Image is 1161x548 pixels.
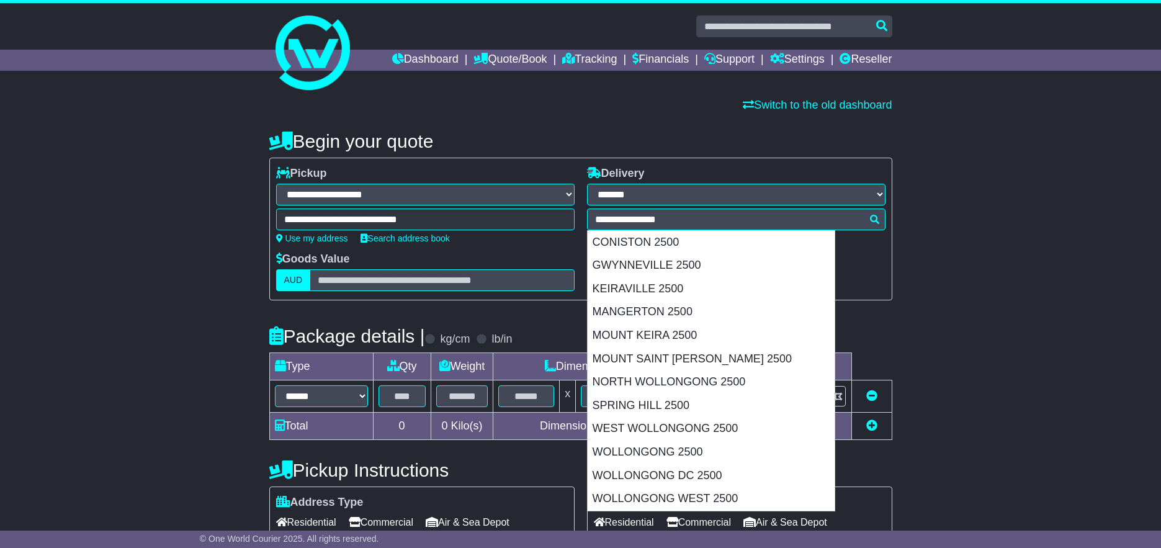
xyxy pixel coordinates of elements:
div: MANGERTON 2500 [588,300,835,324]
span: Commercial [349,513,413,532]
label: Delivery [587,167,645,181]
span: © One World Courier 2025. All rights reserved. [200,534,379,544]
div: WOLLONGONG 2500 [588,441,835,464]
td: 0 [373,413,431,440]
div: NORTH WOLLONGONG 2500 [588,371,835,394]
div: WOLLONGONG WEST 2500 [588,487,835,511]
span: Air & Sea Depot [743,513,827,532]
label: lb/in [491,333,512,346]
label: Address Type [276,496,364,510]
a: Reseller [840,50,892,71]
label: AUD [276,269,311,291]
td: Total [269,413,373,440]
td: x [560,380,576,413]
td: Dimensions in Centimetre(s) [493,413,724,440]
span: Commercial [666,513,731,532]
a: Financials [632,50,689,71]
a: Support [704,50,755,71]
a: Dashboard [392,50,459,71]
typeahead: Please provide city [587,209,885,230]
span: Residential [276,513,336,532]
div: WEST WOLLONGONG 2500 [588,417,835,441]
a: Search address book [361,233,450,243]
span: Air & Sea Depot [426,513,509,532]
label: Pickup [276,167,327,181]
span: 0 [441,420,447,432]
span: Residential [594,513,654,532]
a: Switch to the old dashboard [743,99,892,111]
a: Tracking [562,50,617,71]
div: CONISTON 2500 [588,231,835,254]
div: MOUNT KEIRA 2500 [588,324,835,348]
h4: Begin your quote [269,131,892,151]
a: Remove this item [866,390,877,402]
div: KEIRAVILLE 2500 [588,277,835,301]
td: Dimensions (L x W x H) [493,353,724,380]
h4: Package details | [269,326,425,346]
label: Goods Value [276,253,350,266]
div: GWYNNEVILLE 2500 [588,254,835,277]
td: Kilo(s) [431,413,493,440]
label: kg/cm [440,333,470,346]
a: Quote/Book [473,50,547,71]
a: Settings [770,50,825,71]
td: Qty [373,353,431,380]
a: Add new item [866,420,877,432]
td: Weight [431,353,493,380]
td: Type [269,353,373,380]
div: MOUNT SAINT [PERSON_NAME] 2500 [588,348,835,371]
div: WOLLONGONG DC 2500 [588,464,835,488]
a: Use my address [276,233,348,243]
h4: Pickup Instructions [269,460,575,480]
div: SPRING HILL 2500 [588,394,835,418]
